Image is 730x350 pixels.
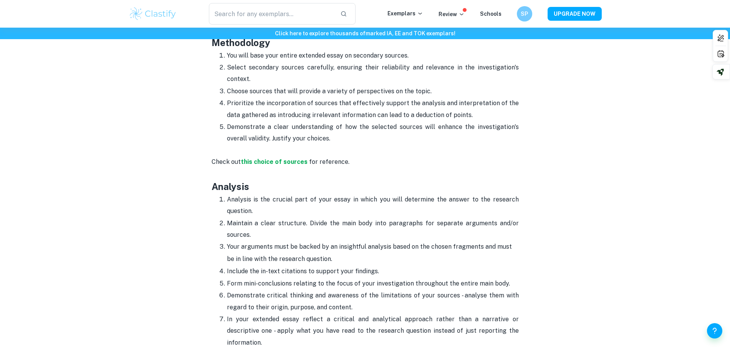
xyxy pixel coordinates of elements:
[227,241,519,265] li: Your arguments must be backed by an insightful analysis based on the chosen fragments and must be...
[2,29,728,38] h6: Click here to explore thousands of marked IA, EE and TOK exemplars !
[227,50,519,61] p: You will base your entire extended essay on secondary sources.
[439,10,465,18] p: Review
[227,194,519,217] p: Analysis is the crucial part of your essay in which you will determine the answer to the research...
[209,3,334,25] input: Search for any exemplars...
[548,7,602,21] button: UPGRADE NOW
[227,121,519,145] p: Demonstrate a clear understanding of how the selected sources will enhance the investigation's ov...
[517,6,532,21] button: SP
[387,9,423,18] p: Exemplars
[227,278,519,289] p: Form mini-conclusions relating to the focus of your investigation throughout the entire main body.
[129,6,177,21] img: Clastify logo
[227,97,519,121] p: Prioritize the incorporation of sources that effectively support the analysis and interpretation ...
[212,180,519,193] h3: Analysis
[480,11,502,17] a: Schools
[241,158,308,165] a: this choice of sources
[227,314,519,348] p: In your extended essay reflect a critical and analytical approach rather than a narrative or desc...
[227,86,519,97] p: Choose sources that will provide a variety of perspectives on the topic.
[707,323,722,338] button: Help and Feedback
[227,290,519,313] p: Demonstrate critical thinking and awareness of the limitations of your sources - analyse them wit...
[212,145,519,180] p: Check out for reference.
[227,62,519,85] p: Select secondary sources carefully, ensuring their reliability and relevance in the investigation...
[520,10,529,18] h6: SP
[227,218,519,241] p: Maintain a clear structure. Divide the main body into paragraphs for separate arguments and/or so...
[227,266,519,277] p: Include the in-text citations to support your findings.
